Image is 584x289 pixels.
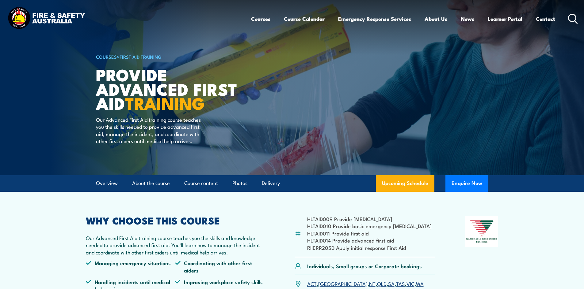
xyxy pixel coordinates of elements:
p: , , , , , , , [307,280,424,287]
button: Enquire Now [445,175,488,192]
img: Nationally Recognised Training logo. [465,216,498,247]
a: Overview [96,175,118,191]
a: About Us [425,11,447,27]
a: COURSES [96,53,117,60]
p: Our Advanced First Aid training course teaches you the skills needed to provide advanced first ai... [96,116,208,145]
a: Delivery [262,175,280,191]
a: VIC [407,280,414,287]
a: [GEOGRAPHIC_DATA] [318,280,368,287]
li: HLTAID010 Provide basic emergency [MEDICAL_DATA] [307,222,432,229]
h2: WHY CHOOSE THIS COURSE [86,216,265,224]
a: WA [416,280,424,287]
a: About the course [132,175,170,191]
a: Learner Portal [488,11,522,27]
a: Emergency Response Services [338,11,411,27]
a: Course content [184,175,218,191]
li: HLTAID011 Provide first aid [307,230,432,237]
a: Photos [232,175,247,191]
p: Our Advanced First Aid training course teaches you the skills and knowledge needed to provide adv... [86,234,265,256]
li: HLTAID014 Provide advanced first aid [307,237,432,244]
a: Contact [536,11,555,27]
a: ACT [307,280,317,287]
a: SA [388,280,395,287]
strong: TRAINING [125,90,205,115]
a: Courses [251,11,270,27]
a: News [461,11,474,27]
h6: > [96,53,247,60]
h1: Provide Advanced First Aid [96,67,247,110]
li: HLTAID009 Provide [MEDICAL_DATA] [307,215,432,222]
a: Upcoming Schedule [376,175,434,192]
a: First Aid Training [120,53,162,60]
a: TAS [396,280,405,287]
a: Course Calendar [284,11,325,27]
li: Coordinating with other first aiders [175,259,265,274]
a: QLD [377,280,387,287]
p: Individuals, Small groups or Corporate bookings [307,262,422,269]
a: NT [369,280,376,287]
li: Managing emergency situations [86,259,175,274]
li: RIIERR205D Apply initial response First Aid [307,244,432,251]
